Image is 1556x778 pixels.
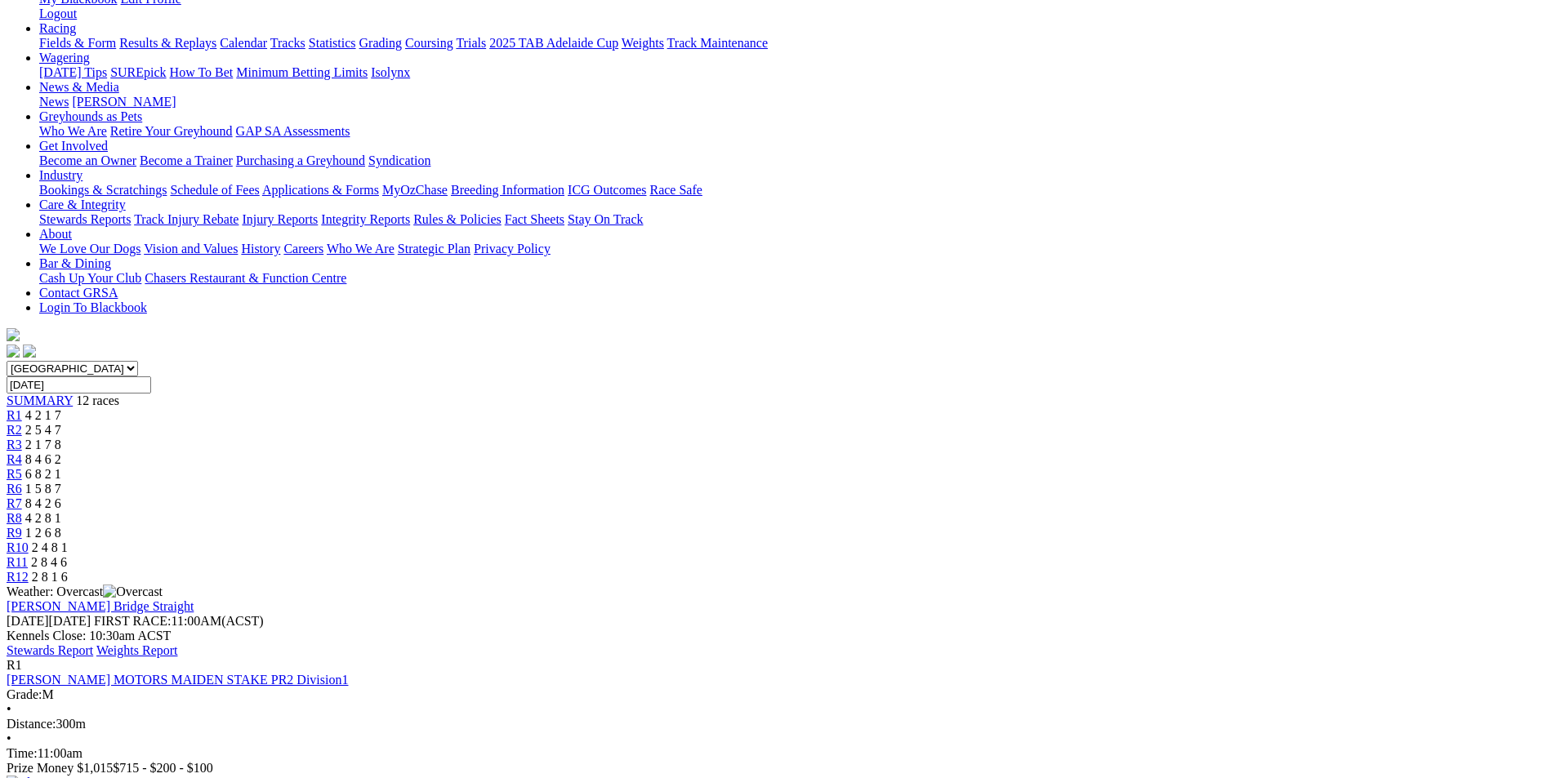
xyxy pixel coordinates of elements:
[145,271,346,285] a: Chasers Restaurant & Function Centre
[236,153,365,167] a: Purchasing a Greyhound
[72,95,176,109] a: [PERSON_NAME]
[25,526,61,540] span: 1 2 6 8
[144,242,238,256] a: Vision and Values
[371,65,410,79] a: Isolynx
[7,408,22,422] a: R1
[7,746,38,760] span: Time:
[236,65,368,79] a: Minimum Betting Limits
[25,467,61,481] span: 6 8 2 1
[7,526,22,540] a: R9
[283,242,323,256] a: Careers
[241,242,280,256] a: History
[25,438,61,451] span: 2 1 7 8
[113,761,213,775] span: $715 - $200 - $100
[236,124,350,138] a: GAP SA Assessments
[7,717,1549,731] div: 300m
[96,643,178,657] a: Weights Report
[7,438,22,451] a: R3
[134,212,239,226] a: Track Injury Rebate
[25,482,61,496] span: 1 5 8 7
[474,242,551,256] a: Privacy Policy
[398,242,470,256] a: Strategic Plan
[39,153,1549,168] div: Get Involved
[7,629,1549,643] div: Kennels Close: 10:30am ACST
[7,687,42,701] span: Grade:
[7,673,348,687] a: [PERSON_NAME] MOTORS MAIDEN STAKE PR2 Division1
[7,467,22,481] span: R5
[405,36,453,50] a: Coursing
[39,183,167,197] a: Bookings & Scratchings
[7,731,11,745] span: •
[262,183,379,197] a: Applications & Forms
[7,570,29,584] a: R12
[103,585,163,599] img: Overcast
[25,423,61,437] span: 2 5 4 7
[39,21,76,35] a: Racing
[7,717,56,731] span: Distance:
[39,256,111,270] a: Bar & Dining
[39,124,107,138] a: Who We Are
[413,212,502,226] a: Rules & Policies
[7,393,73,407] a: SUMMARY
[39,242,140,256] a: We Love Our Dogs
[270,36,305,50] a: Tracks
[568,183,646,197] a: ICG Outcomes
[39,36,116,50] a: Fields & Form
[7,511,22,525] a: R8
[7,761,1549,776] div: Prize Money $1,015
[39,227,72,241] a: About
[31,555,67,569] span: 2 8 4 6
[7,376,151,393] input: Select date
[7,643,93,657] a: Stewards Report
[7,687,1549,702] div: M
[39,183,1549,198] div: Industry
[7,452,22,466] span: R4
[327,242,395,256] a: Who We Are
[39,36,1549,51] div: Racing
[39,242,1549,256] div: About
[39,271,141,285] a: Cash Up Your Club
[170,183,259,197] a: Schedule of Fees
[489,36,618,50] a: 2025 TAB Adelaide Cup
[39,109,142,123] a: Greyhounds as Pets
[39,198,126,211] a: Care & Integrity
[7,423,22,437] a: R2
[39,212,131,226] a: Stewards Reports
[7,702,11,716] span: •
[39,153,136,167] a: Become an Owner
[7,540,29,554] a: R10
[39,80,119,94] a: News & Media
[359,36,402,50] a: Grading
[7,496,22,510] a: R7
[321,212,410,226] a: Integrity Reports
[7,482,22,496] a: R6
[39,271,1549,286] div: Bar & Dining
[451,183,564,197] a: Breeding Information
[39,7,77,20] a: Logout
[7,345,20,358] img: facebook.svg
[220,36,267,50] a: Calendar
[25,452,61,466] span: 8 4 6 2
[7,746,1549,761] div: 11:00am
[110,124,233,138] a: Retire Your Greyhound
[94,614,264,628] span: 11:00AM(ACST)
[39,212,1549,227] div: Care & Integrity
[39,65,1549,80] div: Wagering
[568,212,643,226] a: Stay On Track
[39,51,90,64] a: Wagering
[94,614,171,628] span: FIRST RACE:
[39,124,1549,139] div: Greyhounds as Pets
[39,286,118,300] a: Contact GRSA
[170,65,234,79] a: How To Bet
[7,555,28,569] span: R11
[32,570,68,584] span: 2 8 1 6
[7,599,194,613] a: [PERSON_NAME] Bridge Straight
[76,393,119,407] span: 12 races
